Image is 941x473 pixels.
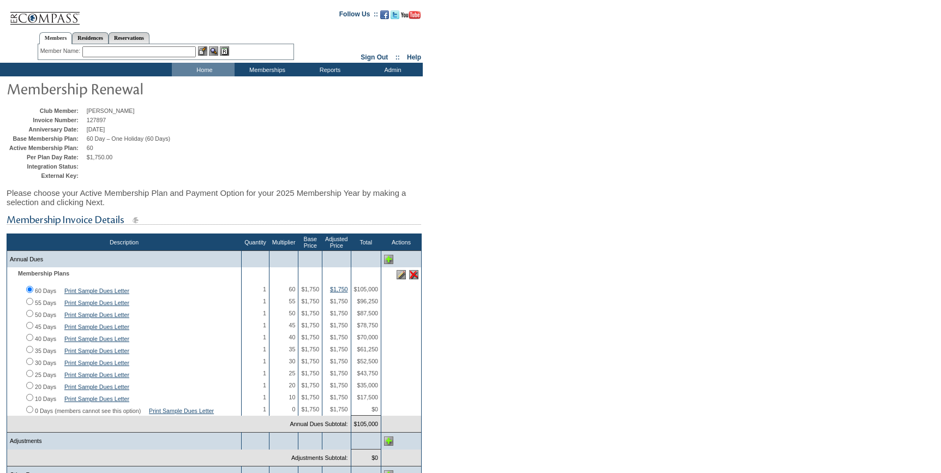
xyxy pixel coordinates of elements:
img: b_edit.gif [198,46,207,56]
span: $1,750 [301,346,319,352]
span: $1,750 [301,382,319,388]
a: Print Sample Dues Letter [64,312,129,318]
span: $52,500 [357,358,378,364]
td: Base Membership Plan: [9,135,84,142]
span: 10 [289,394,296,400]
span: $17,500 [357,394,378,400]
span: 50 [289,310,296,316]
span: $87,500 [357,310,378,316]
a: Print Sample Dues Letter [64,360,129,366]
label: 40 Days [35,336,56,342]
span: 1 [263,322,266,328]
a: Print Sample Dues Letter [64,288,129,294]
span: $1,750 [301,334,319,340]
span: 127897 [87,117,106,123]
th: Description [7,234,242,251]
span: 1 [263,286,266,292]
label: 25 Days [35,372,56,378]
span: 35 [289,346,296,352]
span: $1,750 [330,322,348,328]
img: Reservations [220,46,229,56]
span: [PERSON_NAME] [87,107,135,114]
span: $96,250 [357,298,378,304]
span: $61,250 [357,346,378,352]
td: External Key: [9,172,84,179]
span: $35,000 [357,382,378,388]
td: Invoice Number: [9,117,84,123]
span: $1,750 [330,310,348,316]
label: 10 Days [35,396,56,402]
a: Subscribe to our YouTube Channel [401,14,421,20]
td: Club Member: [9,107,84,114]
div: Please choose your Active Membership Plan and Payment Option for your 2025 Membership Year by mak... [7,183,422,212]
label: 35 Days [35,348,56,354]
a: Residences [72,32,109,44]
span: $1,750 [330,394,348,400]
span: $1,750 [301,406,319,412]
span: $43,750 [357,370,378,376]
a: Follow us on Twitter [391,14,399,20]
img: Add Adjustments line item [384,436,393,446]
span: $1,750 [301,322,319,328]
span: 1 [263,358,266,364]
th: Base Price [298,234,322,251]
th: Total [351,234,381,251]
img: View [209,46,218,56]
label: 60 Days [35,288,56,294]
a: Become our fan on Facebook [380,14,389,20]
span: :: [395,53,400,61]
td: Per Plan Day Rate: [9,154,84,160]
a: Print Sample Dues Letter [64,396,129,402]
span: $1,750 [330,406,348,412]
td: Integration Status: [9,163,84,170]
span: 45 [289,322,296,328]
a: Reservations [109,32,149,44]
span: 1 [263,394,266,400]
td: Adjustments Subtotal: [7,450,351,466]
label: 30 Days [35,360,56,366]
img: subTtlMembershipInvoiceDetails.gif [7,213,421,227]
td: $0 [351,450,381,466]
td: Adjustments [7,433,242,450]
span: 60 [87,145,93,151]
a: Sign Out [361,53,388,61]
span: $1,750 [301,310,319,316]
span: $1,750.00 [87,154,112,160]
span: $1,750 [330,382,348,388]
span: 1 [263,382,266,388]
label: 45 Days [35,324,56,330]
a: Print Sample Dues Letter [64,372,129,378]
td: Active Membership Plan: [9,145,84,151]
div: Member Name: [40,46,82,56]
span: 30 [289,358,296,364]
span: 40 [289,334,296,340]
label: 0 Days (members cannot see this option) [35,408,141,414]
span: $1,750 [330,358,348,364]
a: Print Sample Dues Letter [64,384,129,390]
span: 1 [263,298,266,304]
a: Print Sample Dues Letter [64,348,129,354]
img: Delete this line item [409,270,418,279]
span: 60 Day – One Holiday (60 Days) [87,135,170,142]
img: Subscribe to our YouTube Channel [401,11,421,19]
td: Admin [360,63,423,76]
span: $1,750 [301,370,319,376]
img: pgTtlMembershipRenewal.gif [7,77,225,99]
span: 1 [263,406,266,412]
span: [DATE] [87,126,105,133]
b: Membership Plans [18,270,69,277]
span: 1 [263,370,266,376]
th: Actions [381,234,422,251]
span: 1 [263,310,266,316]
img: Follow us on Twitter [391,10,399,19]
span: 20 [289,382,296,388]
img: Become our fan on Facebook [380,10,389,19]
a: Help [407,53,421,61]
span: $105,000 [354,286,378,292]
span: $1,750 [301,298,319,304]
span: $78,750 [357,322,378,328]
span: $1,750 [330,298,348,304]
td: Annual Dues Subtotal: [7,416,351,433]
span: 1 [263,346,266,352]
a: $1,750 [330,286,348,292]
